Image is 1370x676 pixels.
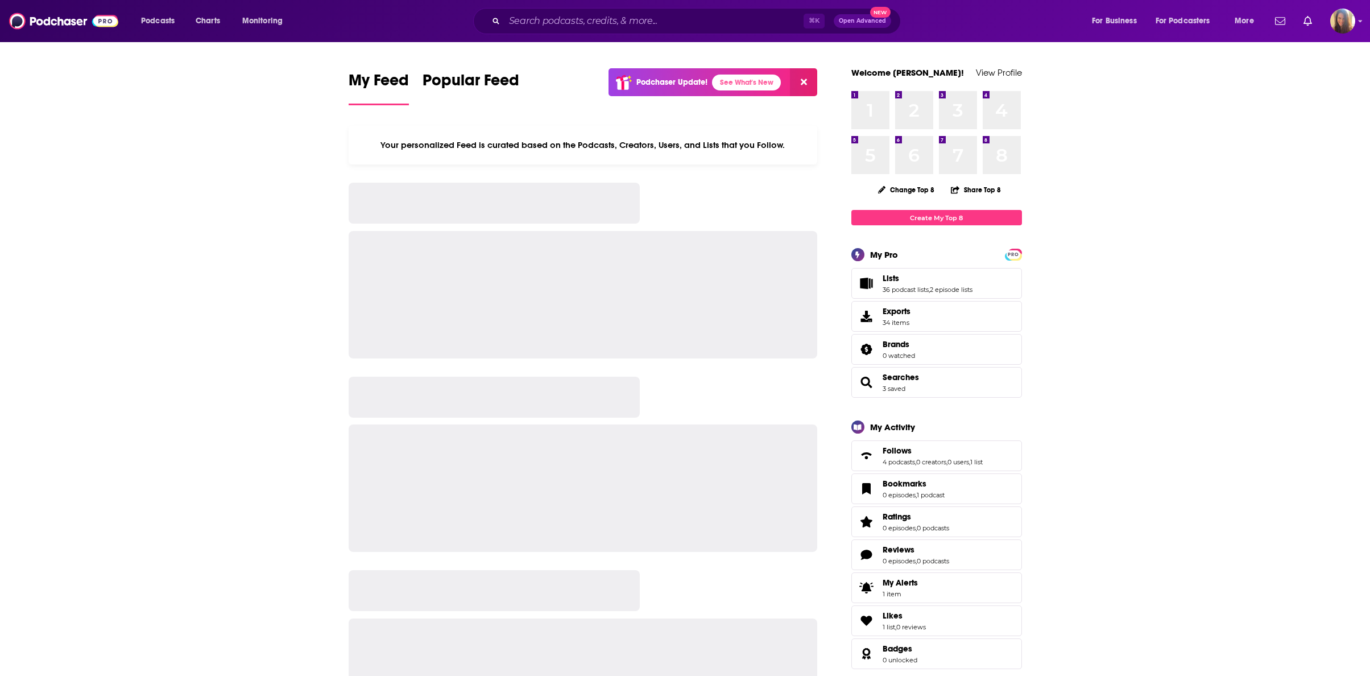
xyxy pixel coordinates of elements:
span: New [870,7,891,18]
span: More [1235,13,1254,29]
span: , [915,458,916,466]
span: Brands [883,339,909,349]
a: Searches [855,374,878,390]
img: Podchaser - Follow, Share and Rate Podcasts [9,10,118,32]
a: Follows [855,448,878,464]
span: 34 items [883,319,910,327]
a: Ratings [855,514,878,530]
span: My Alerts [883,578,918,588]
span: , [946,458,947,466]
a: See What's New [712,75,781,90]
button: Share Top 8 [950,179,1001,201]
span: Follows [883,446,912,456]
a: My Feed [349,71,409,105]
a: 4 podcasts [883,458,915,466]
span: ⌘ K [804,14,825,28]
div: Search podcasts, credits, & more... [484,8,912,34]
a: 0 episodes [883,491,916,499]
a: 1 podcast [917,491,945,499]
a: 0 episodes [883,524,916,532]
a: Brands [855,341,878,357]
span: Bookmarks [883,479,926,489]
a: Bookmarks [855,481,878,497]
a: Follows [883,446,983,456]
span: Ratings [883,512,911,522]
span: , [929,286,930,294]
a: 0 users [947,458,969,466]
a: Reviews [883,545,949,555]
span: , [916,524,917,532]
a: 0 podcasts [917,557,949,565]
a: 0 reviews [896,623,926,631]
a: Brands [883,339,915,349]
div: My Activity [870,422,915,432]
a: Badges [883,644,917,654]
span: Likes [851,605,1022,636]
button: open menu [1084,12,1151,30]
a: Show notifications dropdown [1270,11,1290,31]
a: 3 saved [883,385,905,393]
span: Searches [851,367,1022,398]
a: Lists [883,273,972,283]
span: Brands [851,334,1022,365]
a: Popular Feed [423,71,519,105]
a: Searches [883,372,919,382]
span: Reviews [851,539,1022,570]
span: Bookmarks [851,473,1022,504]
span: , [969,458,970,466]
button: Change Top 8 [871,183,942,197]
span: Badges [883,644,912,654]
a: 0 unlocked [883,656,917,664]
a: Badges [855,646,878,662]
span: My Alerts [855,580,878,596]
a: 1 list [970,458,983,466]
a: 2 episode lists [930,286,972,294]
a: 0 creators [916,458,946,466]
a: 0 episodes [883,557,916,565]
span: Follows [851,440,1022,471]
span: , [916,491,917,499]
a: My Alerts [851,572,1022,603]
span: Monitoring [242,13,283,29]
a: Likes [883,611,926,621]
a: View Profile [976,67,1022,78]
button: open menu [1148,12,1227,30]
span: Popular Feed [423,71,519,97]
a: 0 podcasts [917,524,949,532]
div: My Pro [870,249,898,260]
span: Likes [883,611,903,621]
a: Charts [188,12,227,30]
a: Create My Top 8 [851,210,1022,225]
span: Reviews [883,545,914,555]
button: open menu [1227,12,1268,30]
span: For Podcasters [1156,13,1210,29]
a: Likes [855,613,878,629]
span: Exports [883,306,910,316]
img: User Profile [1330,9,1355,34]
a: Reviews [855,547,878,563]
button: open menu [133,12,189,30]
a: Welcome [PERSON_NAME]! [851,67,964,78]
a: Ratings [883,512,949,522]
span: Charts [196,13,220,29]
span: My Feed [349,71,409,97]
span: Badges [851,638,1022,669]
button: open menu [234,12,297,30]
a: Lists [855,275,878,291]
span: Open Advanced [839,18,886,24]
span: PRO [1007,250,1020,259]
a: 0 watched [883,352,915,360]
span: , [895,623,896,631]
a: PRO [1007,250,1020,258]
a: Bookmarks [883,479,945,489]
span: Lists [883,273,899,283]
span: 1 item [883,590,918,598]
p: Podchaser Update! [636,77,707,87]
span: Logged in as AHartman333 [1330,9,1355,34]
span: Lists [851,268,1022,299]
a: Show notifications dropdown [1299,11,1317,31]
span: For Business [1092,13,1137,29]
div: Your personalized Feed is curated based on the Podcasts, Creators, Users, and Lists that you Follow. [349,126,818,164]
